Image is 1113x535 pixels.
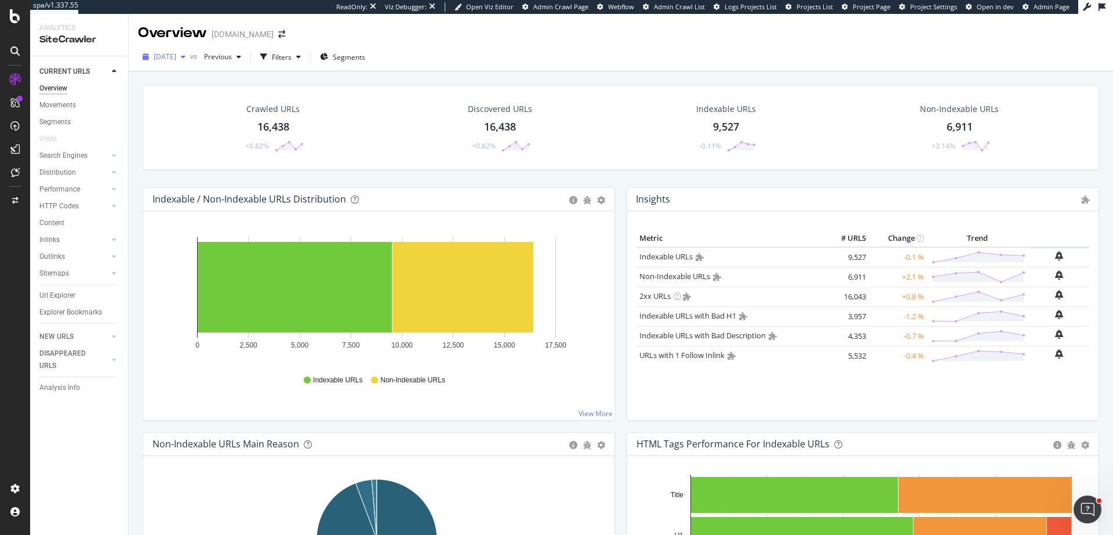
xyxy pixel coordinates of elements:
span: Admin Crawl List [654,2,705,11]
text: 17,500 [545,341,566,349]
text: 0 [195,341,199,349]
a: Segments [39,116,120,128]
span: Open in dev [977,2,1014,11]
th: # URLS [823,230,869,247]
span: Open Viz Editor [466,2,514,11]
button: Previous [199,48,246,66]
i: Admin [1082,196,1090,204]
div: Outlinks [39,251,65,263]
div: Filters [272,52,292,62]
div: Overview [39,82,67,95]
text: 10,000 [391,341,413,349]
div: +0.82% [472,141,496,151]
a: Non-Indexable URLs [639,271,710,281]
td: +2.1 % [869,267,927,287]
div: 6,911 [947,120,973,135]
div: bell-plus [1055,330,1063,339]
a: Sitemaps [39,267,108,280]
a: Url Explorer [39,290,120,302]
div: circle-info [569,441,577,449]
span: Previous [199,52,232,62]
span: Project Page [853,2,890,11]
span: Segments [333,52,365,62]
div: DISAPPEARED URLS [39,348,98,372]
span: Projects List [796,2,833,11]
div: Performance [39,183,80,196]
i: Admin [739,312,747,320]
a: Projects List [785,2,833,12]
div: +0.82% [245,141,269,151]
span: Project Settings [910,2,957,11]
div: bell-plus [1055,270,1063,280]
div: SiteCrawler [39,33,119,46]
h4: Insights [636,191,670,207]
div: ReadOnly: [336,2,368,12]
div: circle-info [569,196,577,204]
a: 2xx URLs [639,291,671,301]
i: Admin [696,253,704,261]
div: HTML Tags Performance for Indexable URLs [636,438,830,450]
text: 2,500 [240,341,257,349]
a: Admin Crawl List [643,2,705,12]
div: bell-plus [1055,310,1063,319]
a: Logs Projects List [714,2,777,12]
td: -0.4 % [869,346,927,366]
text: Title [671,491,684,499]
a: Open in dev [966,2,1014,12]
a: Performance [39,183,108,196]
div: +2.14% [932,141,955,151]
span: Indexable URLs [313,375,362,385]
button: [DATE] [138,48,190,66]
div: gear [597,196,605,204]
div: Analysis Info [39,382,80,394]
td: -0.1 % [869,247,927,267]
a: Admin Crawl Page [522,2,588,12]
iframe: Intercom live chat [1074,496,1101,523]
td: 5,532 [823,346,869,366]
span: Logs Projects List [725,2,777,11]
div: Search Engines [39,150,88,162]
div: Analytics [39,23,119,33]
td: +0.8 % [869,287,927,306]
div: CURRENT URLS [39,66,90,78]
a: HTTP Codes [39,200,108,212]
a: Search Engines [39,150,108,162]
div: 9,527 [713,120,739,135]
div: bell-plus [1055,251,1063,261]
span: Webflow [608,2,634,11]
div: bug [583,441,591,449]
a: CURRENT URLS [39,66,108,78]
div: bug [583,196,591,204]
a: Analysis Info [39,382,120,394]
div: Indexable / Non-Indexable URLs Distribution [152,193,346,205]
text: 15,000 [494,341,515,349]
div: 16,438 [484,120,516,135]
text: 7,500 [342,341,359,349]
a: Outlinks [39,251,108,263]
a: Content [39,217,120,229]
a: Project Page [842,2,890,12]
div: circle-info [1053,441,1061,449]
div: Crawled URLs [246,103,300,115]
div: Indexable URLs [696,103,756,115]
a: Admin Page [1023,2,1070,12]
svg: A chart. [152,230,601,364]
div: Explorer Bookmarks [39,306,102,319]
a: Movements [39,99,120,111]
button: Filters [256,48,305,66]
td: 3,957 [823,306,869,326]
span: vs [190,51,199,61]
button: Segments [315,48,370,66]
div: Content [39,217,64,229]
div: 16,438 [257,120,289,135]
div: gear [597,441,605,449]
span: Admin Page [1034,2,1070,11]
div: Visits [39,133,57,145]
a: View More [579,409,613,418]
div: NEW URLS [39,331,74,343]
a: Inlinks [39,234,108,246]
a: Distribution [39,167,108,179]
td: 4,353 [823,326,869,346]
th: Change [869,230,927,247]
